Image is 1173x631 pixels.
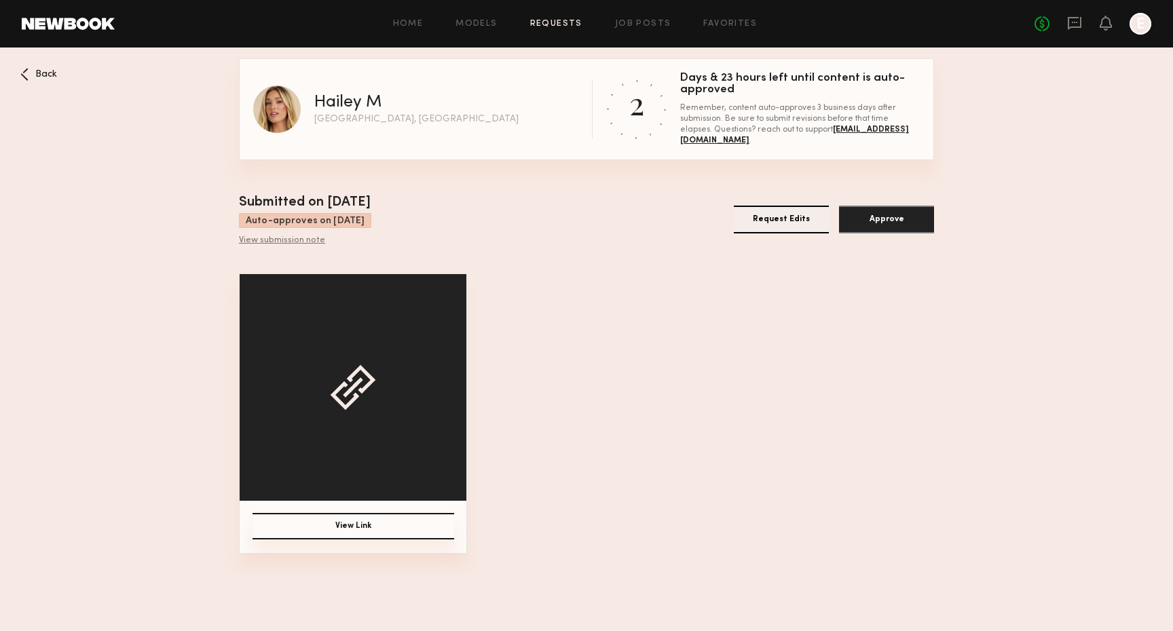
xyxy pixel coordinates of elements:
[1130,13,1151,35] a: E
[734,206,829,233] button: Request Edits
[703,20,757,28] a: Favorites
[314,115,519,124] div: [GEOGRAPHIC_DATA], [GEOGRAPHIC_DATA]
[239,235,371,246] div: View submission note
[253,85,301,133] img: Hailey M profile picture.
[629,82,644,123] div: 2
[455,20,497,28] a: Models
[314,94,381,111] div: Hailey M
[239,193,371,213] div: Submitted on [DATE]
[680,73,920,96] div: Days & 23 hours left until content is auto-approved
[239,213,371,228] div: Auto-approves on [DATE]
[615,20,671,28] a: Job Posts
[839,206,934,233] button: Approve
[393,20,424,28] a: Home
[35,70,57,79] span: Back
[680,102,920,146] div: Remember, content auto-approves 3 business days after submission. Be sure to submit revisions bef...
[253,513,454,539] button: View Link
[530,20,582,28] a: Requests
